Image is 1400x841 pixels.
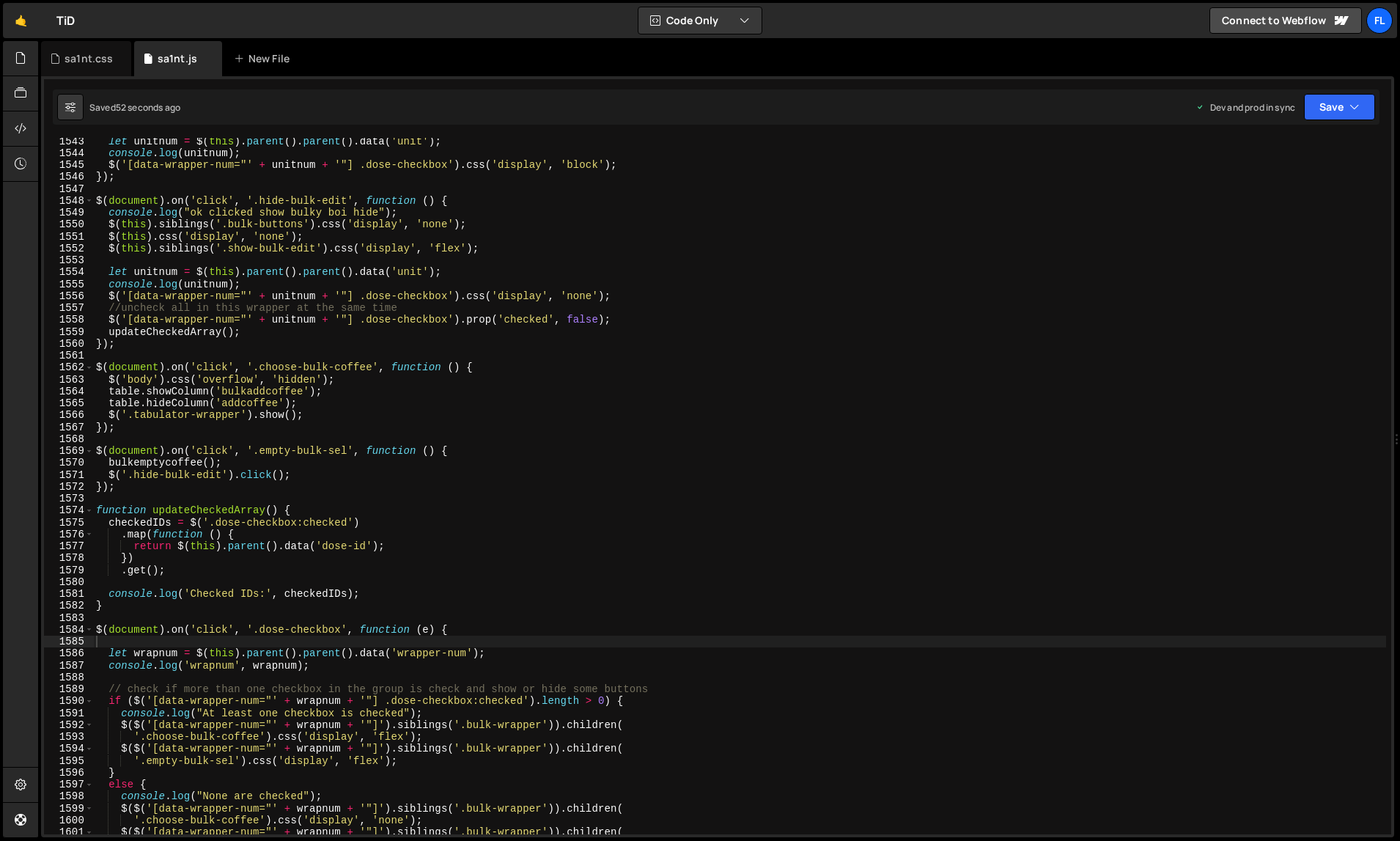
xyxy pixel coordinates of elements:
[44,552,94,564] div: 1578
[44,171,94,183] div: 1546
[44,445,94,457] div: 1569
[1195,101,1295,114] div: Dev and prod in sync
[44,565,94,576] div: 1579
[44,576,94,588] div: 1580
[44,815,94,826] div: 1600
[44,314,94,326] div: 1558
[44,195,94,207] div: 1548
[44,695,94,707] div: 1590
[44,254,94,266] div: 1553
[44,803,94,815] div: 1599
[44,361,94,373] div: 1562
[44,529,94,540] div: 1576
[44,266,94,278] div: 1554
[44,243,94,254] div: 1552
[44,504,94,516] div: 1574
[44,159,94,171] div: 1545
[1366,7,1393,34] a: Fl
[44,743,94,754] div: 1594
[44,779,94,790] div: 1597
[44,636,94,647] div: 1585
[44,672,94,683] div: 1588
[44,386,94,397] div: 1564
[44,350,94,361] div: 1561
[44,660,94,672] div: 1587
[65,51,113,66] div: sa1nt.css
[44,600,94,612] div: 1582
[44,493,94,504] div: 1573
[44,290,94,302] div: 1556
[234,51,295,66] div: New File
[44,469,94,481] div: 1571
[116,101,180,114] div: 52 seconds ago
[56,12,75,29] div: TiD
[158,51,197,66] div: sa1nt.js
[44,338,94,350] div: 1560
[44,136,94,147] div: 1543
[44,767,94,779] div: 1596
[89,101,180,114] div: Saved
[44,457,94,469] div: 1570
[44,409,94,421] div: 1566
[44,207,94,218] div: 1549
[44,683,94,695] div: 1589
[44,708,94,719] div: 1591
[44,279,94,290] div: 1555
[44,183,94,195] div: 1547
[1304,94,1375,120] button: Save
[44,433,94,445] div: 1568
[44,218,94,230] div: 1550
[44,231,94,243] div: 1551
[44,588,94,600] div: 1581
[44,647,94,659] div: 1586
[44,826,94,838] div: 1601
[638,7,762,34] button: Code Only
[44,422,94,433] div: 1567
[44,540,94,552] div: 1577
[44,719,94,731] div: 1592
[44,790,94,802] div: 1598
[44,397,94,409] div: 1565
[3,3,39,38] a: 🤙
[44,624,94,636] div: 1584
[44,147,94,159] div: 1544
[44,302,94,314] div: 1557
[44,481,94,493] div: 1572
[44,374,94,386] div: 1563
[44,755,94,767] div: 1595
[44,731,94,743] div: 1593
[44,612,94,624] div: 1583
[44,517,94,529] div: 1575
[1209,7,1362,34] a: Connect to Webflow
[44,326,94,338] div: 1559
